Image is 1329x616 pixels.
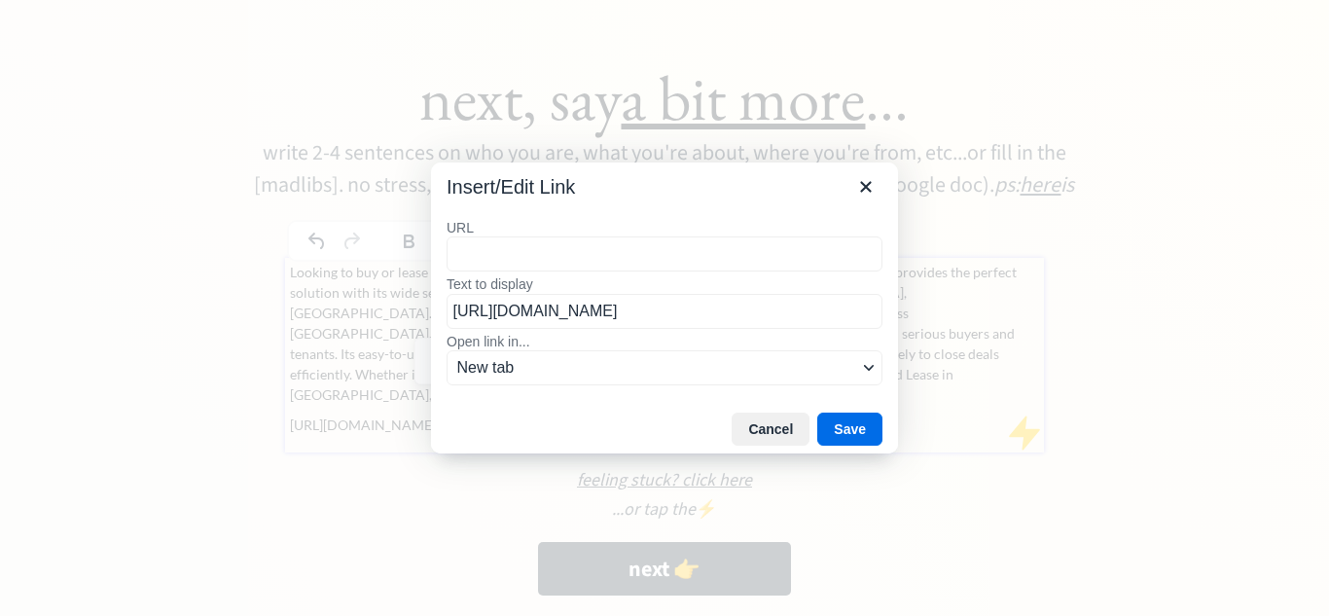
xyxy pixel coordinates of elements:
label: Open link in... [447,333,882,350]
span: New tab [457,356,857,380]
button: Close [849,170,882,203]
button: Save [817,413,882,446]
label: URL [447,219,882,236]
button: Cancel [732,413,809,446]
button: Open link in... [447,350,882,385]
label: Text to display [447,275,882,293]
